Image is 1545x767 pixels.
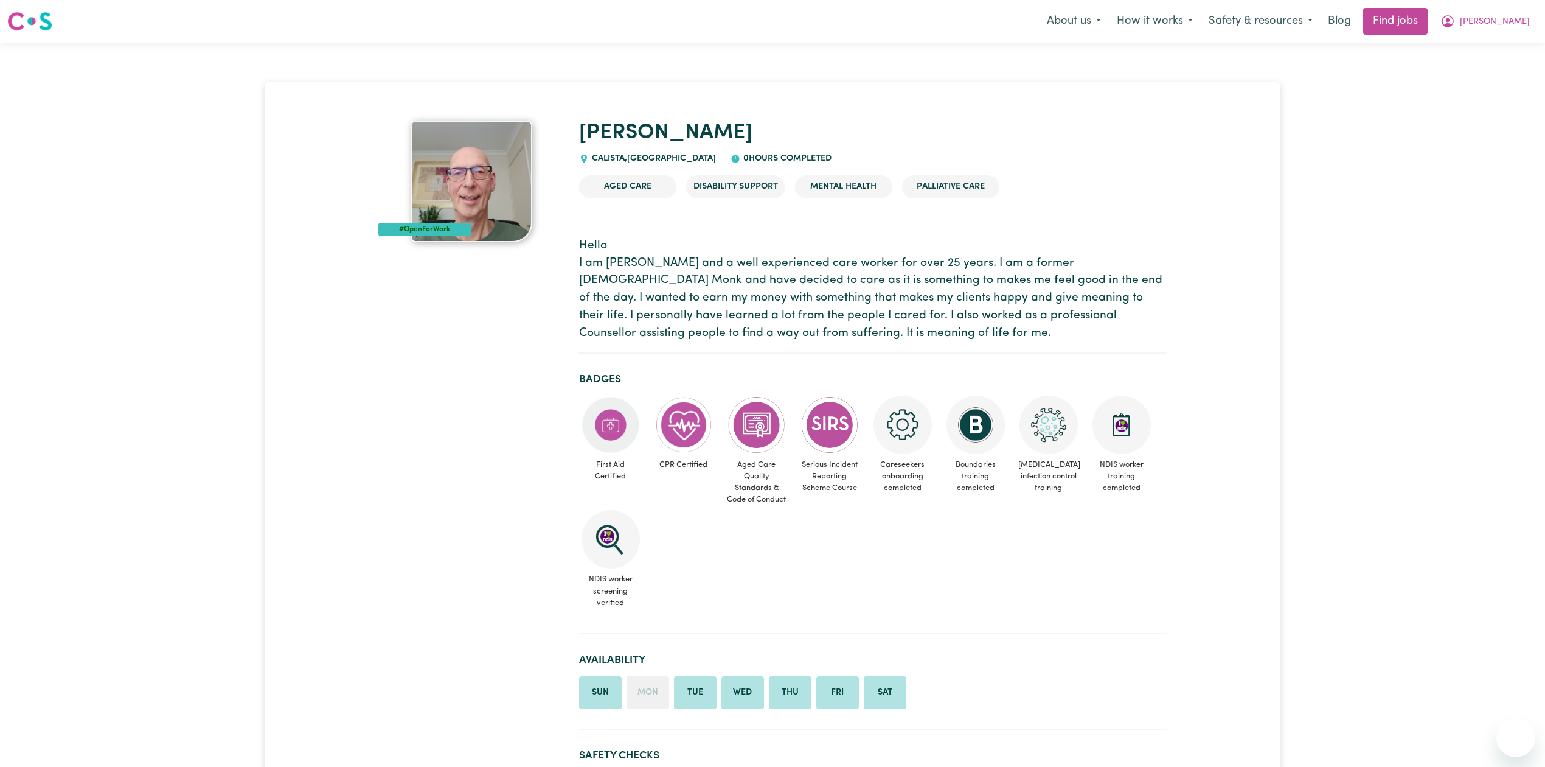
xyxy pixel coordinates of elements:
[652,454,715,475] span: CPR Certified
[579,454,642,487] span: First Aid Certified
[902,175,999,198] li: Palliative care
[7,7,52,35] a: Careseekers logo
[378,223,471,236] div: #OpenForWork
[579,654,1167,667] h2: Availability
[579,237,1167,343] p: Hello I am [PERSON_NAME] and a well experienced care worker for over 25 years. I am a former [DEM...
[589,154,716,163] span: CALISTA , [GEOGRAPHIC_DATA]
[740,154,832,163] span: 0 hours completed
[582,510,640,569] img: NDIS Worker Screening Verified
[871,454,934,499] span: Careseekers onboarding completed
[579,122,752,144] a: [PERSON_NAME]
[795,175,892,198] li: Mental Health
[627,676,669,709] li: Unavailable on Monday
[944,454,1007,499] span: Boundaries training completed
[686,175,785,198] li: Disability Support
[864,676,906,709] li: Available on Saturday
[7,10,52,32] img: Careseekers logo
[1019,396,1078,454] img: CS Academy: COVID-19 Infection Control Training course completed
[579,749,1167,762] h2: Safety Checks
[816,676,859,709] li: Available on Friday
[674,676,717,709] li: Available on Tuesday
[378,121,564,242] a: Andreas's profile picture'#OpenForWork
[582,396,640,454] img: Care and support worker has completed First Aid Certification
[1201,9,1321,34] button: Safety & resources
[1109,9,1201,34] button: How it works
[1432,9,1538,34] button: My Account
[1496,718,1535,757] iframe: Button to launch messaging window
[1321,8,1358,35] a: Blog
[721,676,764,709] li: Available on Wednesday
[411,121,532,242] img: Andreas
[654,396,713,454] img: Care and support worker has completed CPR Certification
[579,569,642,614] span: NDIS worker screening verified
[873,396,932,454] img: CS Academy: Careseekers Onboarding course completed
[725,454,788,511] span: Aged Care Quality Standards & Code of Conduct
[769,676,811,709] li: Available on Thursday
[798,454,861,499] span: Serious Incident Reporting Scheme Course
[946,396,1005,454] img: CS Academy: Boundaries in care and support work course completed
[579,676,622,709] li: Available on Sunday
[1090,454,1153,499] span: NDIS worker training completed
[800,396,859,454] img: CS Academy: Serious Incident Reporting Scheme course completed
[1039,9,1109,34] button: About us
[579,373,1167,386] h2: Badges
[579,175,676,198] li: Aged Care
[1363,8,1428,35] a: Find jobs
[727,396,786,454] img: CS Academy: Aged Care Quality Standards & Code of Conduct course completed
[1460,15,1530,29] span: [PERSON_NAME]
[1092,396,1151,454] img: CS Academy: Introduction to NDIS Worker Training course completed
[1017,454,1080,499] span: [MEDICAL_DATA] infection control training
